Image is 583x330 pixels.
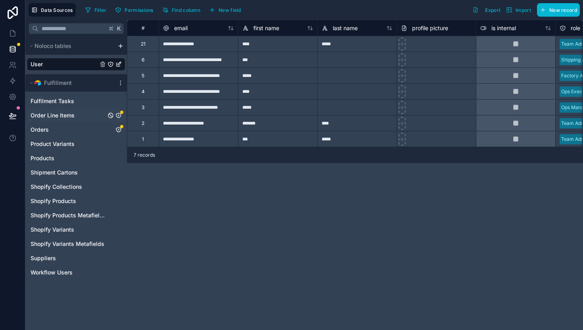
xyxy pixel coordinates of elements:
button: Airtable LogoFulfillment [27,77,114,88]
button: Import [503,3,534,17]
span: Permissions [125,7,153,13]
span: Import [516,7,531,13]
div: Shipment Cartons [27,166,125,179]
span: User [31,60,43,68]
a: Products [31,154,106,162]
a: Product Variants [31,140,106,148]
button: Filter [82,4,109,16]
button: New field [206,4,244,16]
div: 2 [142,120,144,127]
div: 3 [142,104,144,111]
a: Permissions [112,4,159,16]
span: profile picture [412,24,448,32]
a: Shopify Variants [31,226,106,234]
div: 5 [142,73,144,79]
span: Shopify Variants [31,226,74,234]
div: Order Line Items [27,109,125,122]
span: Shopify Collections [31,183,82,191]
div: Shopify Products Metafields [27,209,125,222]
button: Noloco tables [27,40,114,52]
span: Shopify Products [31,197,76,205]
span: Fulfillment [44,79,72,87]
span: Filter [94,7,107,13]
span: K [116,26,122,31]
span: is internal [491,24,516,32]
span: Find column [172,7,200,13]
a: Workflow Users [31,269,106,276]
img: Airtable Logo [35,80,41,86]
span: Data Sources [41,7,73,13]
button: Permissions [112,4,156,16]
div: Orders [27,123,125,136]
span: New field [219,7,241,13]
span: Product Variants [31,140,75,148]
span: last name [333,24,358,32]
div: 1 [142,136,144,142]
div: 21 [141,41,146,47]
span: Order Line Items [31,111,75,119]
span: Products [31,154,54,162]
button: Find column [159,4,203,16]
div: # [133,25,153,31]
div: Product Variants [27,138,125,150]
div: User [27,58,125,71]
div: Shopify Collections [27,180,125,193]
span: email [174,24,188,32]
span: 7 records [134,152,155,158]
div: 6 [142,57,144,63]
div: Products [27,152,125,165]
span: Noloco tables [35,42,71,50]
button: Data Sources [29,3,76,17]
span: Fulfilment Tasks [31,97,74,105]
div: Fulfilment Tasks [27,95,125,107]
span: Orders [31,126,49,134]
div: Shopify Variants [27,223,125,236]
button: New record [537,3,580,17]
span: Suppliers [31,254,56,262]
div: Shopify Variants Metafields [27,238,125,250]
span: Workflow Users [31,269,73,276]
div: Workflow Users [27,266,125,279]
a: New record [534,3,580,17]
a: Shopify Products Metafields [31,211,106,219]
a: Shopify Products [31,197,106,205]
span: Shopify Variants Metafields [31,240,104,248]
div: 4 [142,88,145,95]
span: New record [549,7,577,13]
span: Export [485,7,501,13]
a: Fulfilment Tasks [31,97,106,105]
div: Suppliers [27,252,125,265]
a: Order Line Items [31,111,106,119]
a: Shipment Cartons [31,169,106,177]
div: Shopify Products [27,195,125,207]
a: Suppliers [31,254,106,262]
a: Orders [31,126,106,134]
a: Shopify Collections [31,183,106,191]
a: User [31,60,98,68]
span: role [571,24,580,32]
a: Shopify Variants Metafields [31,240,106,248]
span: Shipment Cartons [31,169,78,177]
button: Export [470,3,503,17]
span: first name [253,24,279,32]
